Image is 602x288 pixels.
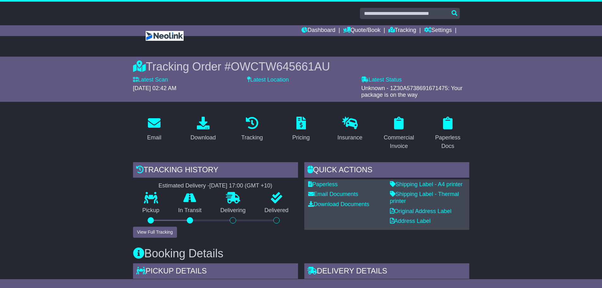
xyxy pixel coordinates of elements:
div: Tracking Order # [133,60,469,73]
a: Shipping Label - Thermal printer [390,191,459,204]
label: Latest Location [247,77,289,83]
a: Tracking [388,25,416,36]
div: Delivery Details [304,263,469,280]
p: Delivered [255,207,298,214]
div: Insurance [337,133,362,142]
p: In Transit [169,207,211,214]
h3: Booking Details [133,247,469,260]
a: Insurance [333,114,367,144]
a: Commercial Invoice [378,114,420,153]
a: Tracking [237,114,267,144]
a: Dashboard [301,25,335,36]
a: Address Label [390,218,431,224]
a: Paperless [308,181,338,187]
label: Latest Scan [133,77,168,83]
a: Pricing [288,114,314,144]
a: Email [143,114,165,144]
div: Paperless Docs [431,133,465,150]
div: Download [191,133,216,142]
label: Latest Status [361,77,402,83]
a: Original Address Label [390,208,452,214]
div: Pickup Details [133,263,298,280]
span: [DATE] 02:42 AM [133,85,177,91]
a: Shipping Label - A4 printer [390,181,463,187]
a: Settings [424,25,452,36]
div: Pricing [292,133,310,142]
div: Quick Actions [304,162,469,179]
a: Download Documents [308,201,369,207]
div: [DATE] 17:00 (GMT +10) [210,182,272,189]
div: Commercial Invoice [382,133,416,150]
a: Download [186,114,220,144]
div: Estimated Delivery - [133,182,298,189]
div: Tracking [241,133,263,142]
div: Email [147,133,161,142]
p: Delivering [211,207,255,214]
p: Pickup [133,207,169,214]
span: OWCTW645661AU [231,60,330,73]
span: Unknown - 1Z30A5738691671475: Your package is on the way [361,85,462,98]
a: Paperless Docs [427,114,469,153]
button: View Full Tracking [133,227,177,238]
a: Quote/Book [343,25,380,36]
div: Tracking history [133,162,298,179]
a: Email Documents [308,191,358,197]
